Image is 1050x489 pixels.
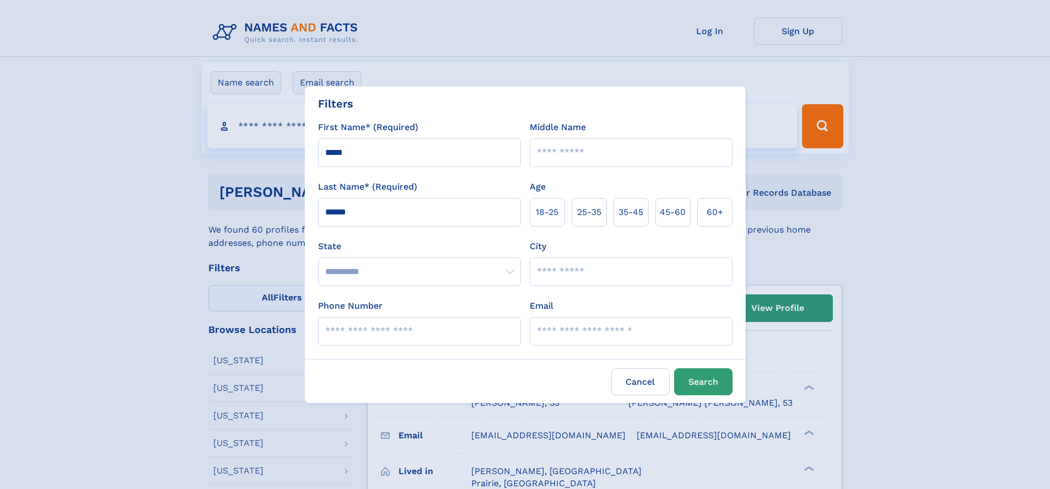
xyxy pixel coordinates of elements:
label: Cancel [611,368,670,395]
label: Phone Number [318,299,383,313]
label: Age [530,180,546,194]
span: 60+ [707,206,723,219]
button: Search [674,368,733,395]
label: City [530,240,546,253]
label: Last Name* (Required) [318,180,417,194]
span: 18‑25 [536,206,558,219]
span: 45‑60 [660,206,686,219]
div: Filters [318,95,353,112]
label: State [318,240,521,253]
label: Middle Name [530,121,586,134]
label: First Name* (Required) [318,121,418,134]
label: Email [530,299,553,313]
span: 25‑35 [577,206,601,219]
span: 35‑45 [618,206,643,219]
